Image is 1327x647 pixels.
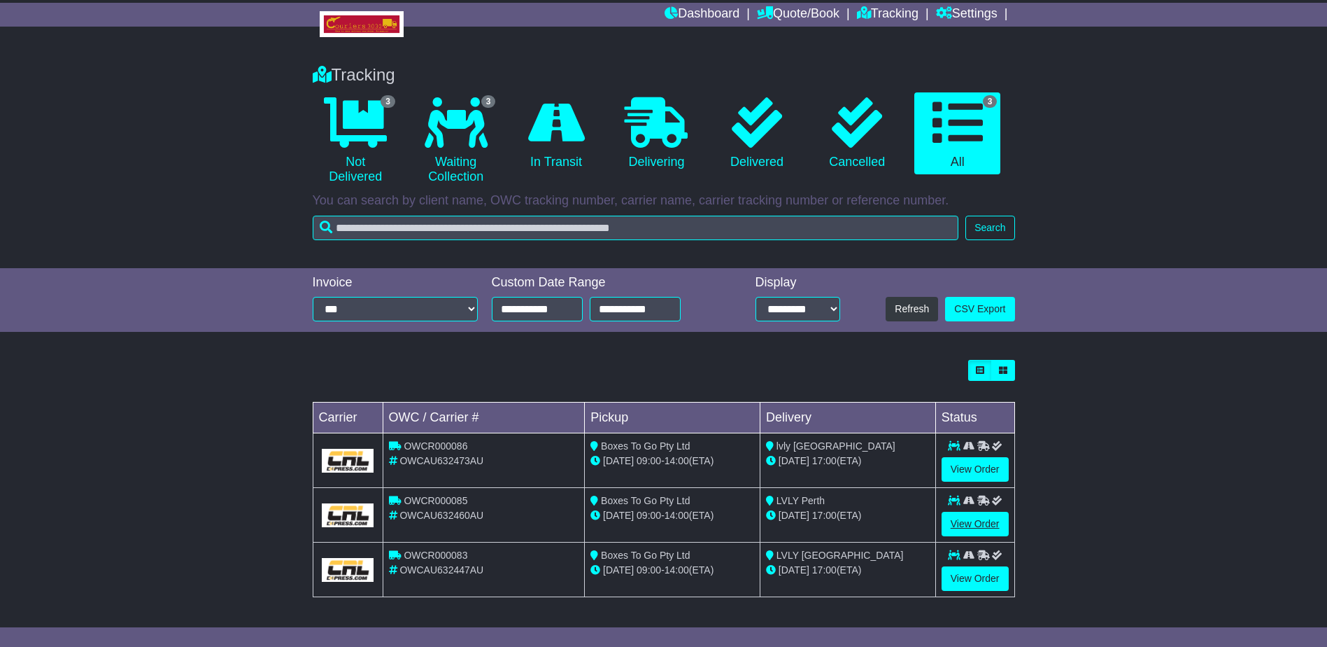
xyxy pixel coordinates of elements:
span: 09:00 [637,455,661,466]
div: - (ETA) [590,563,754,578]
a: View Order [942,566,1009,591]
p: You can search by client name, OWC tracking number, carrier name, carrier tracking number or refe... [313,193,1015,209]
a: Tracking [857,3,918,27]
a: CSV Export [945,297,1014,321]
button: Search [965,216,1014,240]
span: 17:00 [812,564,837,576]
span: Boxes To Go Pty Ltd [601,495,690,506]
span: Boxes To Go Pty Ltd [601,550,690,561]
a: Quote/Book [757,3,839,27]
a: 3 Waiting Collection [413,92,499,190]
div: Display [755,275,840,291]
span: [DATE] [779,564,809,576]
img: GetCarrierServiceLogo [322,503,374,527]
span: [DATE] [603,510,634,521]
a: View Order [942,457,1009,482]
span: OWCR000083 [404,550,467,561]
div: (ETA) [766,454,930,468]
span: 17:00 [812,455,837,466]
div: Tracking [306,65,1022,85]
span: 09:00 [637,564,661,576]
div: - (ETA) [590,508,754,523]
td: Pickup [585,403,760,433]
a: In Transit [513,92,599,175]
span: 14:00 [665,455,689,466]
span: LVLY Perth [776,495,825,506]
span: [DATE] [779,510,809,521]
img: GetCarrierServiceLogo [322,449,374,473]
span: OWCR000085 [404,495,467,506]
span: [DATE] [779,455,809,466]
span: 09:00 [637,510,661,521]
span: OWCR000086 [404,440,467,452]
a: View Order [942,512,1009,536]
img: GetCarrierServiceLogo [322,558,374,582]
td: Delivery [760,403,935,433]
a: Dashboard [665,3,739,27]
span: [DATE] [603,564,634,576]
button: Refresh [886,297,938,321]
span: 3 [481,95,496,108]
span: 14:00 [665,564,689,576]
a: Delivered [714,92,800,175]
span: LVLY [GEOGRAPHIC_DATA] [776,550,904,561]
span: lvly [GEOGRAPHIC_DATA] [776,440,895,452]
a: Cancelled [814,92,900,175]
div: Custom Date Range [492,275,716,291]
span: OWCAU632460AU [399,510,483,521]
span: 3 [983,95,998,108]
span: 17:00 [812,510,837,521]
td: Carrier [313,403,383,433]
span: [DATE] [603,455,634,466]
span: OWCAU632447AU [399,564,483,576]
div: Invoice [313,275,478,291]
span: 14:00 [665,510,689,521]
div: (ETA) [766,563,930,578]
td: OWC / Carrier # [383,403,585,433]
a: 3 Not Delivered [313,92,399,190]
td: Status [935,403,1014,433]
span: OWCAU632473AU [399,455,483,466]
a: 3 All [914,92,1000,175]
a: Delivering [613,92,700,175]
div: - (ETA) [590,454,754,468]
a: Settings [936,3,998,27]
span: 3 [381,95,395,108]
div: (ETA) [766,508,930,523]
span: Boxes To Go Pty Ltd [601,440,690,452]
